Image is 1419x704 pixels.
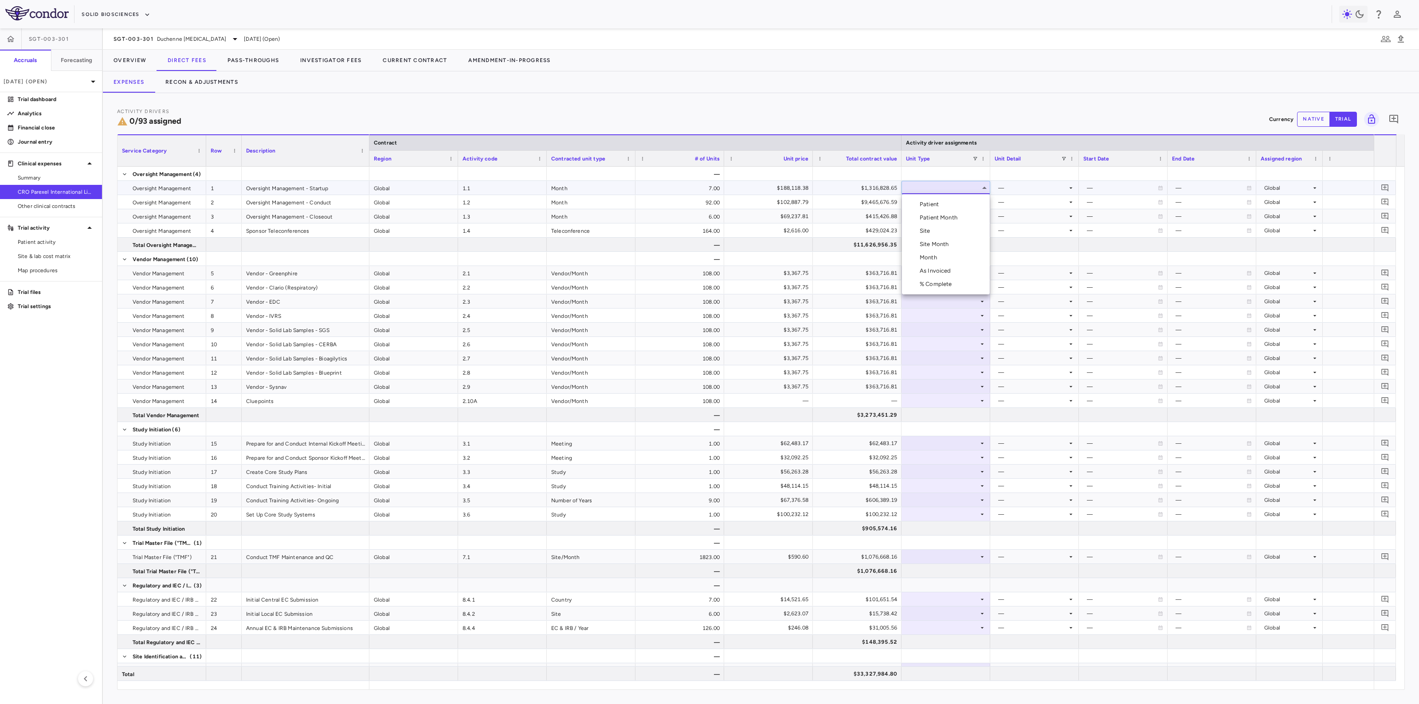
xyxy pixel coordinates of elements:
div: Site [920,227,934,235]
div: As Invoiced [920,267,955,275]
div: Month [920,254,941,262]
div: Site Month [920,240,953,248]
div: % Complete [920,280,956,288]
div: Patient [920,200,942,208]
div: Patient Month [920,214,961,222]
